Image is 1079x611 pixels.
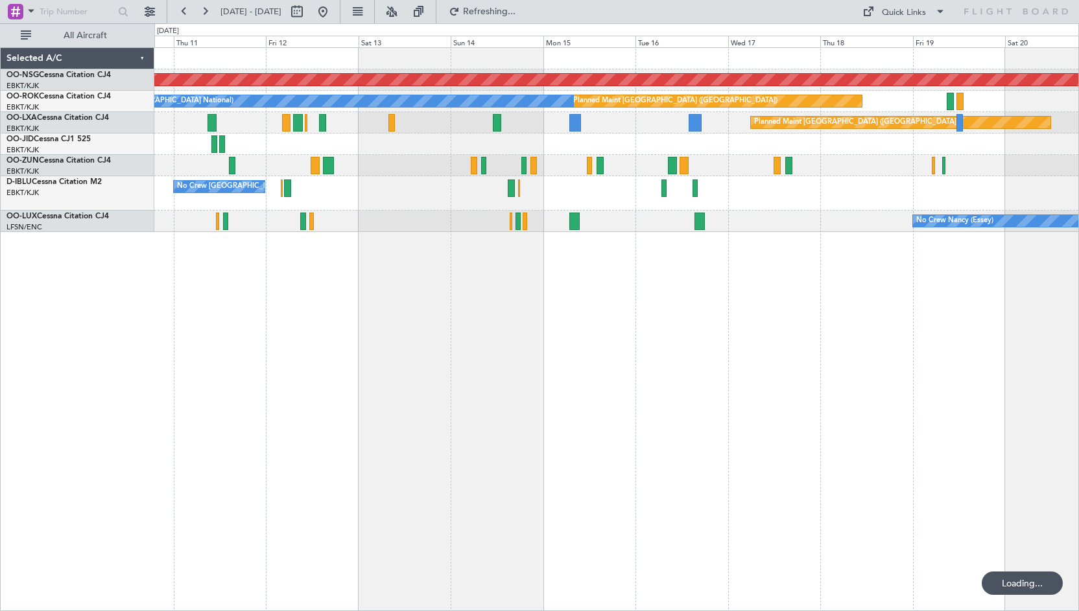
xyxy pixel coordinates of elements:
div: Thu 11 [174,36,267,47]
span: OO-LUX [6,213,37,220]
a: D-IBLUCessna Citation M2 [6,178,102,186]
a: LFSN/ENC [6,222,42,232]
button: All Aircraft [14,25,141,46]
div: Wed 17 [728,36,821,47]
a: OO-LXACessna Citation CJ4 [6,114,109,122]
span: OO-ROK [6,93,39,100]
input: Trip Number [40,2,114,21]
div: Sat 13 [359,36,451,47]
span: D-IBLU [6,178,32,186]
span: OO-JID [6,135,34,143]
span: OO-LXA [6,114,37,122]
a: EBKT/KJK [6,167,39,176]
span: OO-ZUN [6,157,39,165]
button: Quick Links [856,1,952,22]
div: Mon 15 [543,36,636,47]
a: EBKT/KJK [6,145,39,155]
div: Planned Maint [GEOGRAPHIC_DATA] ([GEOGRAPHIC_DATA]) [754,113,958,132]
span: All Aircraft [34,31,137,40]
a: OO-LUXCessna Citation CJ4 [6,213,109,220]
div: No Crew Nancy (Essey) [916,211,993,231]
a: OO-ROKCessna Citation CJ4 [6,93,111,100]
a: EBKT/KJK [6,188,39,198]
div: Sun 14 [451,36,543,47]
div: Fri 19 [913,36,1006,47]
span: OO-NSG [6,71,39,79]
span: [DATE] - [DATE] [220,6,281,17]
a: OO-NSGCessna Citation CJ4 [6,71,111,79]
div: Planned Maint [GEOGRAPHIC_DATA] ([GEOGRAPHIC_DATA]) [573,91,777,111]
a: EBKT/KJK [6,124,39,133]
button: Refreshing... [443,1,521,22]
div: Tue 16 [635,36,728,47]
span: Refreshing... [462,7,517,16]
a: OO-JIDCessna CJ1 525 [6,135,91,143]
div: Fri 12 [266,36,359,47]
div: Loading... [982,571,1063,595]
div: [DATE] [157,26,179,37]
a: EBKT/KJK [6,81,39,91]
div: Quick Links [882,6,926,19]
div: Thu 18 [820,36,913,47]
a: EBKT/KJK [6,102,39,112]
div: No Crew [GEOGRAPHIC_DATA] ([GEOGRAPHIC_DATA] National) [177,177,394,196]
a: OO-ZUNCessna Citation CJ4 [6,157,111,165]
